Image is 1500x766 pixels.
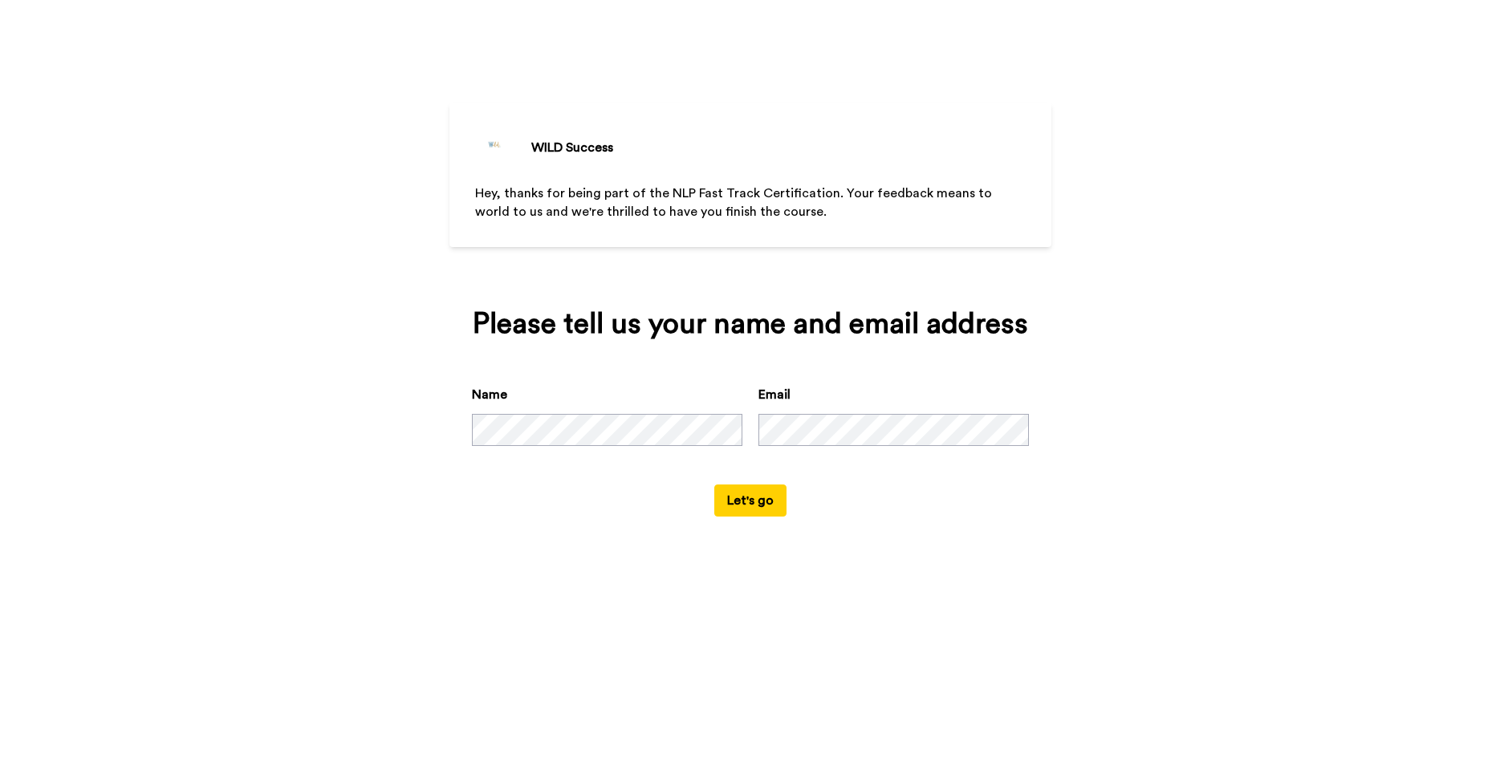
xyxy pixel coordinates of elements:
[475,187,995,218] span: Hey, thanks for being part of the NLP Fast Track Certification. Your feedback means to world to u...
[472,385,507,404] label: Name
[531,138,613,157] div: WILD Success
[472,308,1029,340] div: Please tell us your name and email address
[758,385,791,404] label: Email
[714,484,787,517] button: Let's go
